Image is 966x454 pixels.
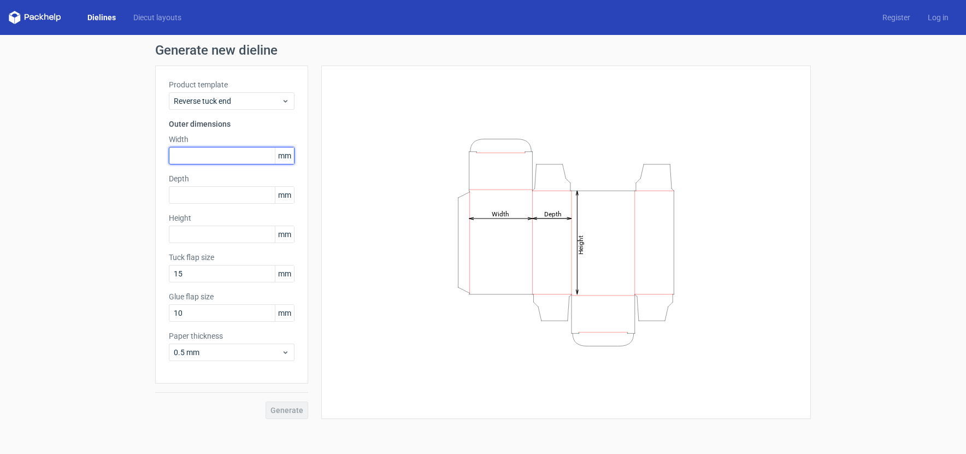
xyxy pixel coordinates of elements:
[169,213,294,223] label: Height
[169,331,294,341] label: Paper thickness
[577,235,585,254] tspan: Height
[125,12,190,23] a: Diecut layouts
[169,79,294,90] label: Product template
[169,134,294,145] label: Width
[79,12,125,23] a: Dielines
[544,210,562,217] tspan: Depth
[275,305,294,321] span: mm
[174,347,281,358] span: 0.5 mm
[275,226,294,243] span: mm
[874,12,919,23] a: Register
[919,12,957,23] a: Log in
[275,187,294,203] span: mm
[275,148,294,164] span: mm
[169,119,294,129] h3: Outer dimensions
[174,96,281,107] span: Reverse tuck end
[492,210,509,217] tspan: Width
[169,291,294,302] label: Glue flap size
[169,173,294,184] label: Depth
[275,266,294,282] span: mm
[169,252,294,263] label: Tuck flap size
[155,44,811,57] h1: Generate new dieline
